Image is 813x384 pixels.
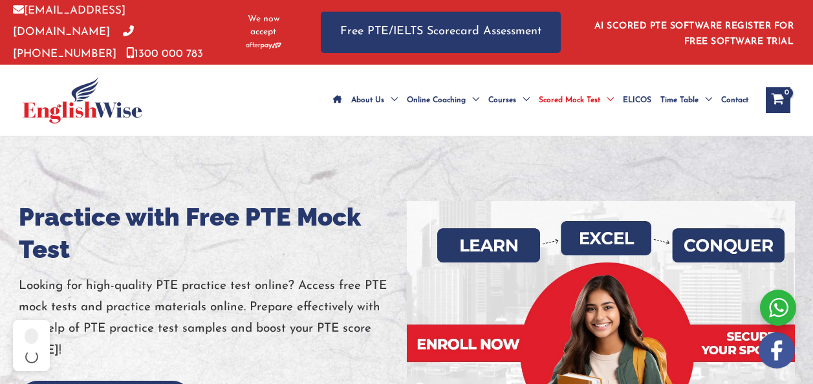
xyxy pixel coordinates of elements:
a: ELICOS [618,78,656,123]
span: Time Table [660,78,699,123]
span: Courses [488,78,516,123]
a: About UsMenu Toggle [347,78,402,123]
span: ELICOS [623,78,651,123]
span: Scored Mock Test [539,78,600,123]
span: Menu Toggle [384,78,398,123]
span: Menu Toggle [600,78,614,123]
a: [PHONE_NUMBER] [13,27,134,59]
a: AI SCORED PTE SOFTWARE REGISTER FOR FREE SOFTWARE TRIAL [594,21,794,47]
a: Scored Mock TestMenu Toggle [534,78,618,123]
a: Time TableMenu Toggle [656,78,717,123]
a: View Shopping Cart, empty [766,87,790,113]
a: CoursesMenu Toggle [484,78,534,123]
span: Menu Toggle [466,78,479,123]
span: Online Coaching [407,78,466,123]
span: Menu Toggle [516,78,530,123]
p: Looking for high-quality PTE practice test online? Access free PTE mock tests and practice materi... [19,275,407,361]
a: Contact [717,78,753,123]
span: We now accept [239,13,288,39]
aside: Header Widget 1 [587,11,800,53]
span: Contact [721,78,748,123]
img: Afterpay-Logo [246,42,281,49]
a: 1300 000 783 [126,48,203,59]
a: Free PTE/IELTS Scorecard Assessment [321,12,561,52]
a: [EMAIL_ADDRESS][DOMAIN_NAME] [13,5,125,37]
img: cropped-ew-logo [23,77,142,123]
span: About Us [351,78,384,123]
nav: Site Navigation: Main Menu [329,78,753,123]
h1: Practice with Free PTE Mock Test [19,201,407,266]
a: Online CoachingMenu Toggle [402,78,484,123]
span: Menu Toggle [699,78,712,123]
img: white-facebook.png [759,332,795,368]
